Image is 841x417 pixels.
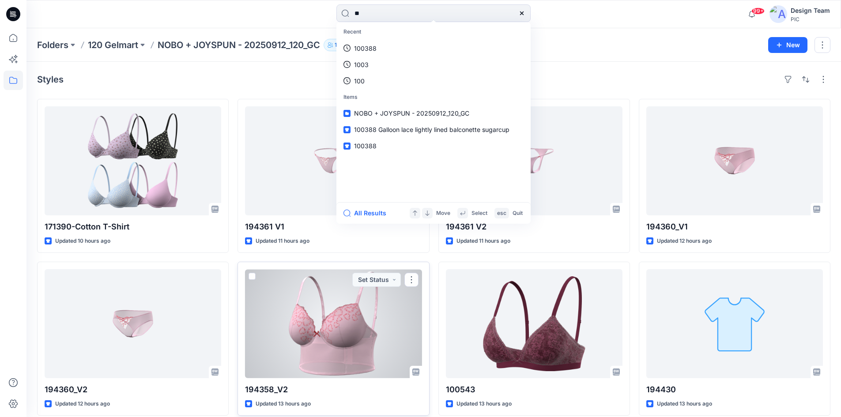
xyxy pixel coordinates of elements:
p: 100543 [446,383,622,396]
span: 100388 Galloon lace lightly lined balconette sugarcup [354,126,509,133]
span: 99+ [751,8,765,15]
p: Recent [338,24,529,40]
p: 194360_V1 [646,221,823,233]
p: Items [338,89,529,105]
p: Updated 13 hours ago [657,399,712,409]
a: 194360_V1 [646,106,823,215]
p: 100 [354,76,365,86]
p: 1003 [354,60,369,69]
a: 194430 [646,269,823,378]
a: 194360_V2 [45,269,221,378]
p: Move [436,209,450,218]
a: 194361 V1 [245,106,422,215]
a: NOBO + JOYSPUN - 20250912_120_GC [338,105,529,121]
a: 100 [338,73,529,89]
p: Updated 12 hours ago [657,237,712,246]
a: 1003 [338,56,529,73]
button: 10 [324,39,351,51]
p: 171390-Cotton T-Shirt [45,221,221,233]
p: 194361 V2 [446,221,622,233]
a: Folders [37,39,68,51]
img: avatar [769,5,787,23]
a: 100388 [338,138,529,154]
span: NOBO + JOYSPUN - 20250912_120_GC [354,109,469,117]
div: Design Team [791,5,830,16]
p: Updated 11 hours ago [456,237,510,246]
div: PIC [791,16,830,23]
a: 100388 Galloon lace lightly lined balconette sugarcup [338,121,529,138]
p: 10 [335,40,340,50]
h4: Styles [37,74,64,85]
p: esc [497,209,506,218]
a: 194361 V2 [446,106,622,215]
p: 194361 V1 [245,221,422,233]
p: Updated 12 hours ago [55,399,110,409]
a: 120 Gelmart [88,39,138,51]
span: 100388 [354,142,377,150]
p: NOBO + JOYSPUN - 20250912_120_GC [158,39,320,51]
p: 194360_V2 [45,383,221,396]
a: 171390-Cotton T-Shirt [45,106,221,215]
button: All Results [343,208,392,218]
p: 194430 [646,383,823,396]
a: 100388 [338,40,529,56]
p: Quit [513,209,523,218]
p: Updated 13 hours ago [456,399,512,409]
p: Updated 13 hours ago [256,399,311,409]
p: Updated 10 hours ago [55,237,110,246]
button: New [768,37,807,53]
a: 194358_V2 [245,269,422,378]
p: Updated 11 hours ago [256,237,309,246]
a: 100543 [446,269,622,378]
p: 194358_V2 [245,383,422,396]
p: Select [471,209,487,218]
p: 100388 [354,44,377,53]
